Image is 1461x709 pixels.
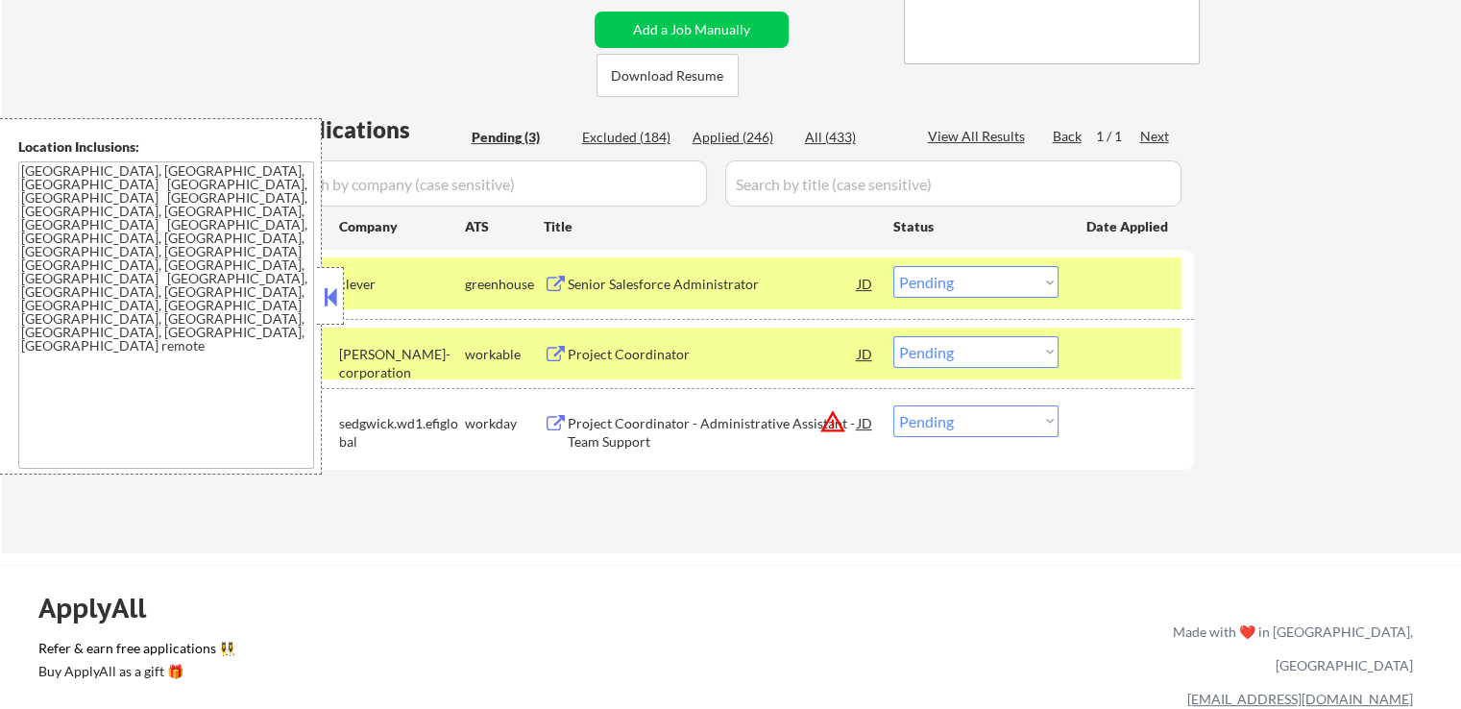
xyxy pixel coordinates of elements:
[597,54,739,97] button: Download Resume
[856,405,875,440] div: JD
[339,275,465,294] div: clever
[1086,217,1171,236] div: Date Applied
[18,137,314,157] div: Location Inclusions:
[38,642,771,662] a: Refer & earn free applications 👯‍♀️
[595,12,789,48] button: Add a Job Manually
[465,275,544,294] div: greenhouse
[856,336,875,371] div: JD
[544,217,875,236] div: Title
[38,592,168,624] div: ApplyAll
[568,275,858,294] div: Senior Salesforce Administrator
[928,127,1031,146] div: View All Results
[1187,691,1413,707] a: [EMAIL_ADDRESS][DOMAIN_NAME]
[893,208,1059,243] div: Status
[275,160,707,207] input: Search by company (case sensitive)
[339,345,465,382] div: [PERSON_NAME]-corporation
[1165,615,1413,682] div: Made with ❤️ in [GEOGRAPHIC_DATA], [GEOGRAPHIC_DATA]
[339,217,465,236] div: Company
[805,128,901,147] div: All (433)
[693,128,789,147] div: Applied (246)
[568,414,858,452] div: Project Coordinator - Administrative Assistant - Team Support
[38,662,231,686] a: Buy ApplyAll as a gift 🎁
[38,665,231,678] div: Buy ApplyAll as a gift 🎁
[725,160,1181,207] input: Search by title (case sensitive)
[465,414,544,433] div: workday
[472,128,568,147] div: Pending (3)
[465,345,544,364] div: workable
[465,217,544,236] div: ATS
[1053,127,1084,146] div: Back
[275,118,465,141] div: Applications
[819,408,846,435] button: warning_amber
[1096,127,1140,146] div: 1 / 1
[856,266,875,301] div: JD
[568,345,858,364] div: Project Coordinator
[339,414,465,452] div: sedgwick.wd1.efiglobal
[582,128,678,147] div: Excluded (184)
[1140,127,1171,146] div: Next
